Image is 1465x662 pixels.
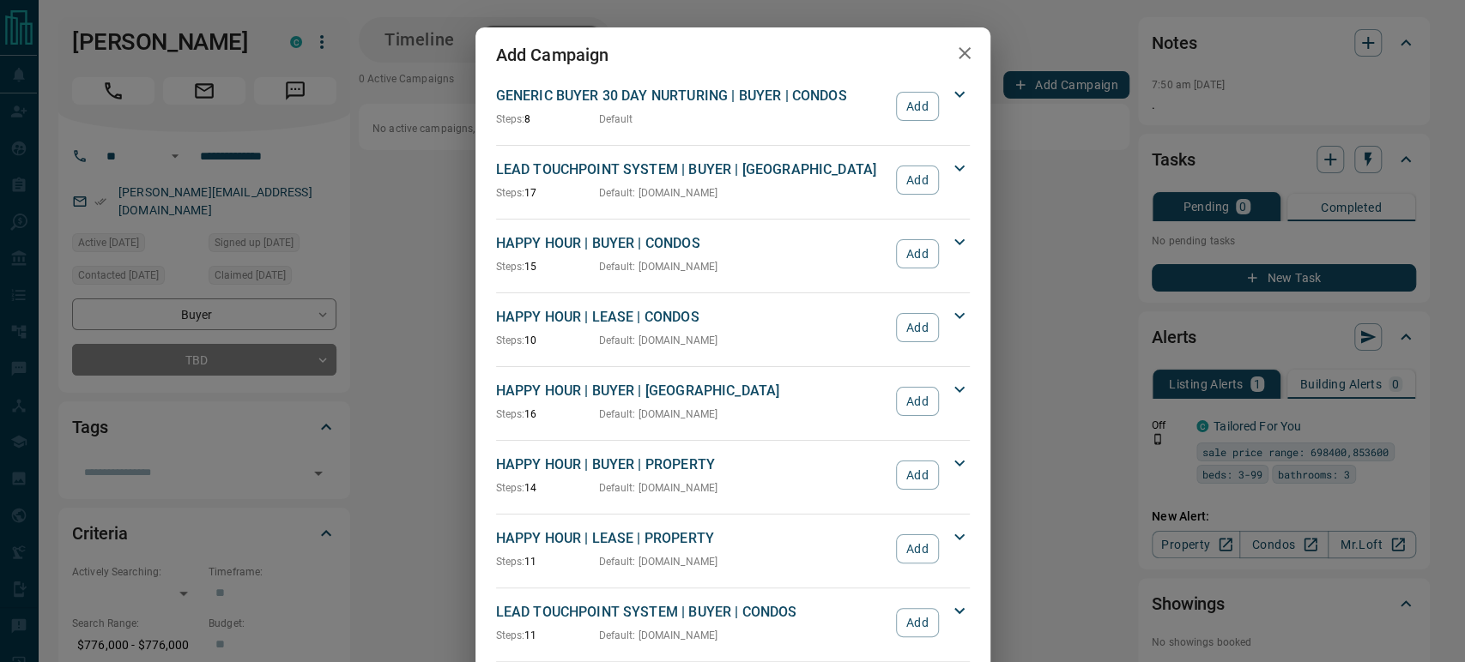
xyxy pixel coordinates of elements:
[599,628,718,643] p: Default : [DOMAIN_NAME]
[496,233,888,254] p: HAPPY HOUR | BUYER | CONDOS
[496,381,888,401] p: HAPPY HOUR | BUYER | [GEOGRAPHIC_DATA]
[496,599,970,647] div: LEAD TOUCHPOINT SYSTEM | BUYER | CONDOSSteps:11Default: [DOMAIN_NAME]Add
[896,313,938,342] button: Add
[496,451,970,499] div: HAPPY HOUR | BUYER | PROPERTYSteps:14Default: [DOMAIN_NAME]Add
[496,261,525,273] span: Steps:
[496,528,888,549] p: HAPPY HOUR | LEASE | PROPERTY
[896,608,938,637] button: Add
[496,333,599,348] p: 10
[599,554,718,569] p: Default : [DOMAIN_NAME]
[496,82,970,130] div: GENERIC BUYER 30 DAY NURTURING | BUYER | CONDOSSteps:8DefaultAdd
[496,86,888,106] p: GENERIC BUYER 30 DAY NURTURING | BUYER | CONDOS
[496,334,525,346] span: Steps:
[496,230,970,278] div: HAPPY HOUR | BUYER | CONDOSSteps:15Default: [DOMAIN_NAME]Add
[496,187,525,199] span: Steps:
[599,111,633,127] p: Default
[496,629,525,641] span: Steps:
[496,482,525,494] span: Steps:
[496,113,525,125] span: Steps:
[496,259,599,274] p: 15
[496,554,599,569] p: 11
[496,628,599,643] p: 11
[599,185,718,201] p: Default : [DOMAIN_NAME]
[599,333,718,348] p: Default : [DOMAIN_NAME]
[496,454,888,475] p: HAPPY HOUR | BUYER | PROPERTY
[496,556,525,568] span: Steps:
[496,406,599,422] p: 16
[496,159,888,180] p: LEAD TOUCHPOINT SYSTEM | BUYER | [GEOGRAPHIC_DATA]
[896,165,938,195] button: Add
[496,480,599,496] p: 14
[475,27,630,82] h2: Add Campaign
[599,259,718,274] p: Default : [DOMAIN_NAME]
[896,534,938,563] button: Add
[896,92,938,121] button: Add
[896,387,938,416] button: Add
[496,525,970,573] div: HAPPY HOUR | LEASE | PROPERTYSteps:11Default: [DOMAIN_NAME]Add
[896,460,938,490] button: Add
[496,602,888,623] p: LEAD TOUCHPOINT SYSTEM | BUYER | CONDOS
[599,480,718,496] p: Default : [DOMAIN_NAME]
[896,239,938,268] button: Add
[496,307,888,328] p: HAPPY HOUR | LEASE | CONDOS
[599,406,718,422] p: Default : [DOMAIN_NAME]
[496,111,599,127] p: 8
[496,377,970,425] div: HAPPY HOUR | BUYER | [GEOGRAPHIC_DATA]Steps:16Default: [DOMAIN_NAME]Add
[496,185,599,201] p: 17
[496,156,970,204] div: LEAD TOUCHPOINT SYSTEM | BUYER | [GEOGRAPHIC_DATA]Steps:17Default: [DOMAIN_NAME]Add
[496,304,970,352] div: HAPPY HOUR | LEASE | CONDOSSteps:10Default: [DOMAIN_NAME]Add
[496,408,525,420] span: Steps:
